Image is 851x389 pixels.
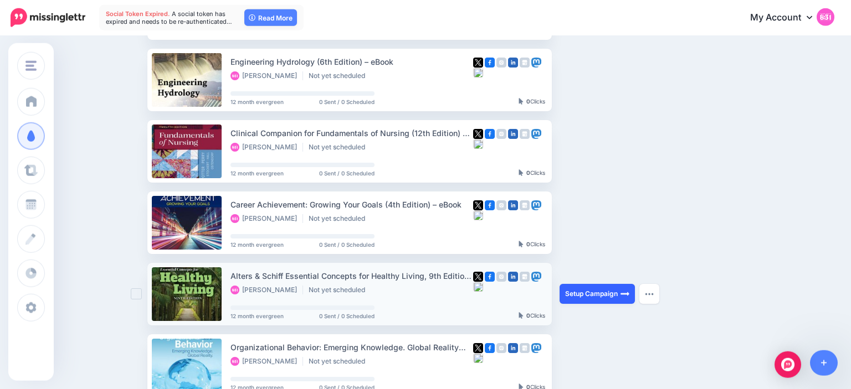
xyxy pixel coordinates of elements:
[230,214,303,223] li: [PERSON_NAME]
[473,129,483,139] img: twitter-square.png
[519,312,524,319] img: pointer-grey-darker.png
[560,284,635,304] a: Setup Campaign
[473,139,483,149] img: bluesky-grey-square.png
[473,272,483,282] img: twitter-square.png
[531,343,541,353] img: mastodon-square.png
[485,58,495,68] img: facebook-square.png
[621,289,629,298] img: arrow-long-right-white.png
[230,143,303,152] li: [PERSON_NAME]
[496,343,506,353] img: instagram-grey-square.png
[739,4,834,32] a: My Account
[520,200,530,210] img: google_business-grey-square.png
[230,313,284,319] span: 12 month evergreen
[473,353,483,363] img: bluesky-grey-square.png
[519,241,545,248] div: Clicks
[230,99,284,105] span: 12 month evergreen
[319,99,375,105] span: 0 Sent / 0 Scheduled
[496,58,506,68] img: instagram-grey-square.png
[309,286,371,294] li: Not yet scheduled
[508,129,518,139] img: linkedin-square.png
[485,343,495,353] img: facebook-square.png
[485,272,495,282] img: facebook-square.png
[485,129,495,139] img: facebook-square.png
[473,282,483,292] img: bluesky-grey-square.png
[309,357,371,366] li: Not yet scheduled
[230,127,473,139] div: Clinical Companion for Fundamentals of Nursing (12th Edition) – eBook
[531,200,541,210] img: mastodon-square.png
[230,269,473,282] div: Alters & Schiff Essential Concepts for Healthy Living, 9th Edition – PDF eBook
[473,210,483,220] img: bluesky-grey-square.png
[230,357,303,366] li: [PERSON_NAME]
[485,200,495,210] img: facebook-square.png
[508,58,518,68] img: linkedin-square.png
[508,343,518,353] img: linkedin-square.png
[473,68,483,77] img: bluesky-grey-square.png
[473,58,483,68] img: twitter-square.png
[531,58,541,68] img: mastodon-square.png
[496,129,506,139] img: instagram-grey-square.png
[319,170,375,176] span: 0 Sent / 0 Scheduled
[519,169,524,176] img: pointer-grey-darker.png
[319,242,375,247] span: 0 Sent / 0 Scheduled
[106,10,170,18] span: Social Token Expired.
[531,129,541,139] img: mastodon-square.png
[508,200,518,210] img: linkedin-square.png
[473,343,483,353] img: twitter-square.png
[230,341,473,354] div: Organizational Behavior: Emerging Knowledge. Global Reality (10th Edition) – eBook
[25,61,37,71] img: menu.png
[230,71,303,80] li: [PERSON_NAME]
[519,170,545,177] div: Clicks
[520,343,530,353] img: google_business-grey-square.png
[230,170,284,176] span: 12 month evergreen
[526,312,530,319] b: 0
[106,10,232,25] span: A social token has expired and needs to be re-authenticated…
[519,98,524,105] img: pointer-grey-darker.png
[526,169,530,176] b: 0
[496,272,506,282] img: instagram-grey-square.png
[230,55,473,68] div: Engineering Hydrology (6th Edition) – eBook
[319,313,375,319] span: 0 Sent / 0 Scheduled
[520,272,530,282] img: google_business-grey-square.png
[520,58,530,68] img: google_business-grey-square.png
[520,129,530,139] img: google_business-grey-square.png
[519,98,545,105] div: Clicks
[309,214,371,223] li: Not yet scheduled
[496,200,506,210] img: instagram-grey-square.png
[309,71,371,80] li: Not yet scheduled
[531,272,541,282] img: mastodon-square.png
[473,200,483,210] img: twitter-square.png
[526,98,530,105] b: 0
[526,241,530,247] b: 0
[519,313,545,319] div: Clicks
[244,9,297,26] a: Read More
[519,241,524,247] img: pointer-grey-darker.png
[775,351,801,378] div: Open Intercom Messenger
[230,198,473,211] div: Career Achievement: Growing Your Goals (4th Edition) – eBook
[645,292,654,295] img: dots.png
[508,272,518,282] img: linkedin-square.png
[230,242,284,247] span: 12 month evergreen
[309,143,371,152] li: Not yet scheduled
[11,8,85,27] img: Missinglettr
[230,286,303,294] li: [PERSON_NAME]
